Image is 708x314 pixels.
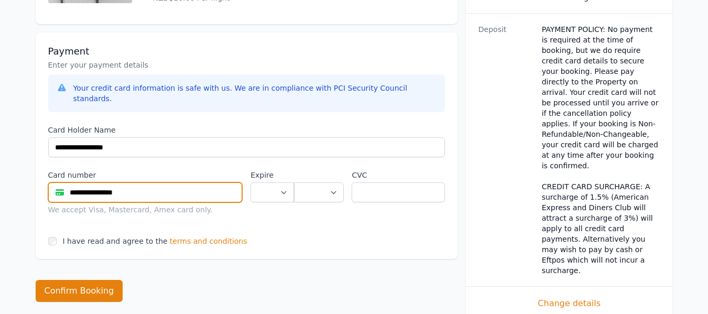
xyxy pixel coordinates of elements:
[48,45,445,58] h3: Payment
[250,170,294,180] label: Expire
[48,60,445,70] p: Enter your payment details
[63,237,168,245] label: I have read and agree to the
[352,170,444,180] label: CVC
[294,170,343,180] label: .
[73,83,437,104] div: Your credit card information is safe with us. We are in compliance with PCI Security Council stan...
[48,204,243,215] div: We accept Visa, Mastercard, Amex card only.
[170,236,247,246] span: terms and conditions
[478,297,660,310] span: Change details
[542,24,660,276] dd: PAYMENT POLICY: No payment is required at the time of booking, but we do require credit card deta...
[48,125,445,135] label: Card Holder Name
[48,170,243,180] label: Card number
[36,280,123,302] button: Confirm Booking
[478,24,533,276] dt: Deposit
